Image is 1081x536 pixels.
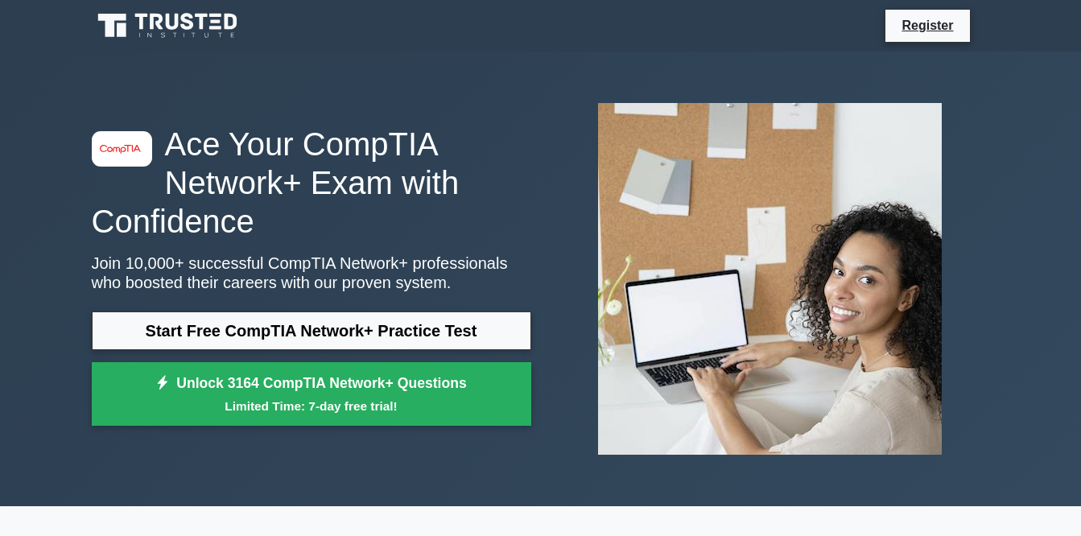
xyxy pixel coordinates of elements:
a: Unlock 3164 CompTIA Network+ QuestionsLimited Time: 7-day free trial! [92,362,531,427]
small: Limited Time: 7-day free trial! [112,397,511,415]
a: Register [892,15,963,35]
a: Start Free CompTIA Network+ Practice Test [92,311,531,350]
p: Join 10,000+ successful CompTIA Network+ professionals who boosted their careers with our proven ... [92,254,531,292]
h1: Ace Your CompTIA Network+ Exam with Confidence [92,125,531,241]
